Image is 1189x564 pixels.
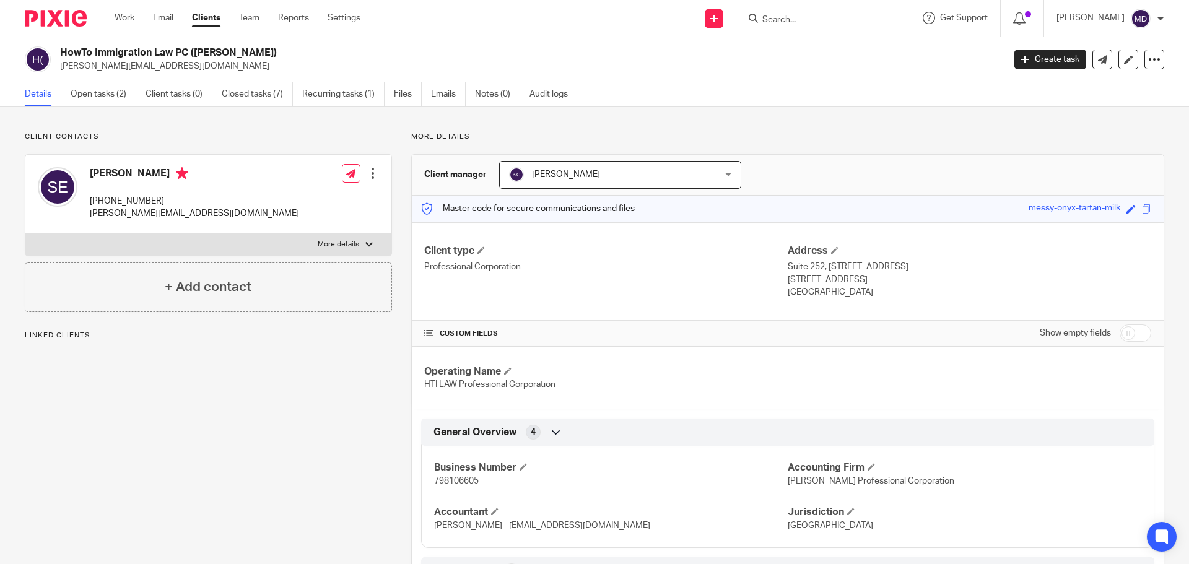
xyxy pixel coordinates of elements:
p: [STREET_ADDRESS] [788,274,1151,286]
span: 4 [531,426,536,438]
a: Recurring tasks (1) [302,82,385,106]
img: svg%3E [1131,9,1151,28]
p: Professional Corporation [424,261,788,273]
a: Files [394,82,422,106]
p: Client contacts [25,132,392,142]
h4: Address [788,245,1151,258]
h4: Business Number [434,461,788,474]
p: [PERSON_NAME] [1056,12,1125,24]
input: Search [761,15,873,26]
h4: [PERSON_NAME] [90,167,299,183]
span: General Overview [433,426,516,439]
a: Email [153,12,173,24]
span: [PERSON_NAME] - [EMAIL_ADDRESS][DOMAIN_NAME] [434,521,650,530]
div: messy-onyx-tartan-milk [1029,202,1120,216]
p: [GEOGRAPHIC_DATA] [788,286,1151,298]
a: Team [239,12,259,24]
span: [PERSON_NAME] [532,170,600,179]
a: Create task [1014,50,1086,69]
p: [PERSON_NAME][EMAIL_ADDRESS][DOMAIN_NAME] [90,207,299,220]
p: Suite 252, [STREET_ADDRESS] [788,261,1151,273]
a: Open tasks (2) [71,82,136,106]
a: Client tasks (0) [146,82,212,106]
span: [GEOGRAPHIC_DATA] [788,521,873,530]
a: Work [115,12,134,24]
h4: + Add contact [165,277,251,297]
a: Emails [431,82,466,106]
a: Notes (0) [475,82,520,106]
a: Details [25,82,61,106]
p: [PERSON_NAME][EMAIL_ADDRESS][DOMAIN_NAME] [60,60,996,72]
h4: CUSTOM FIELDS [424,329,788,339]
a: Reports [278,12,309,24]
img: svg%3E [25,46,51,72]
p: More details [318,240,359,249]
span: Get Support [940,14,988,22]
a: Closed tasks (7) [222,82,293,106]
h2: HowTo Immigration Law PC ([PERSON_NAME]) [60,46,809,59]
i: Primary [176,167,188,180]
h4: Client type [424,245,788,258]
img: svg%3E [38,167,77,207]
p: Master code for secure communications and files [421,202,635,215]
span: [PERSON_NAME] Professional Corporation [788,477,954,485]
p: More details [411,132,1164,142]
img: Pixie [25,10,87,27]
a: Settings [328,12,360,24]
h4: Operating Name [424,365,788,378]
img: svg%3E [509,167,524,182]
span: HTI LAW Professional Corporation [424,380,555,389]
h4: Accounting Firm [788,461,1141,474]
span: 798106605 [434,477,479,485]
h4: Jurisdiction [788,506,1141,519]
h3: Client manager [424,168,487,181]
a: Clients [192,12,220,24]
label: Show empty fields [1040,327,1111,339]
h4: Accountant [434,506,788,519]
p: Linked clients [25,331,392,341]
p: [PHONE_NUMBER] [90,195,299,207]
a: Audit logs [529,82,577,106]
